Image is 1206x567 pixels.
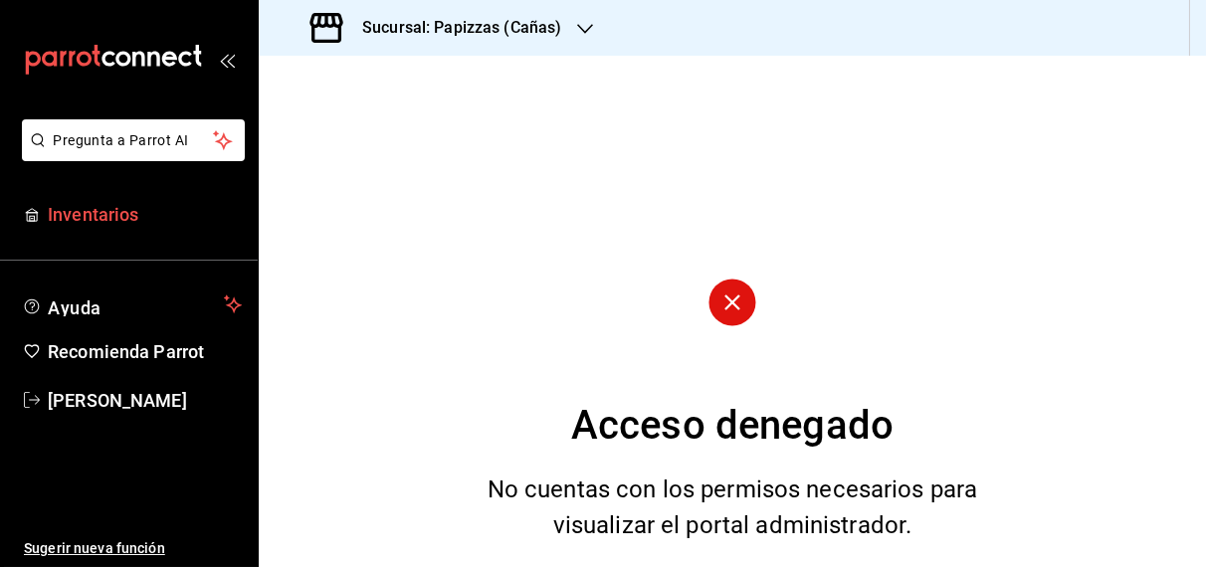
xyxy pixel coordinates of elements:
[24,538,242,559] span: Sugerir nueva función
[571,396,894,456] div: Acceso denegado
[14,144,245,165] a: Pregunta a Parrot AI
[22,119,245,161] button: Pregunta a Parrot AI
[54,130,214,151] span: Pregunta a Parrot AI
[48,201,242,228] span: Inventarios
[48,387,242,414] span: [PERSON_NAME]
[219,52,235,68] button: open_drawer_menu
[346,16,561,40] h3: Sucursal: Papizzas (Cañas)
[48,292,216,316] span: Ayuda
[463,472,1003,543] div: No cuentas con los permisos necesarios para visualizar el portal administrador.
[48,338,242,365] span: Recomienda Parrot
